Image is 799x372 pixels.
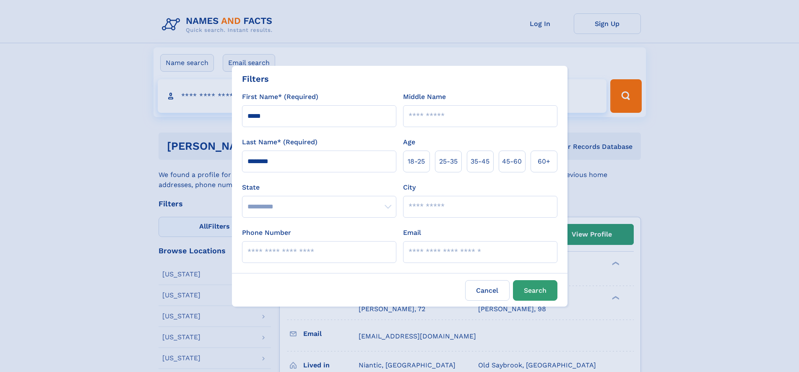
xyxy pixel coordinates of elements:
[242,182,396,193] label: State
[465,280,510,301] label: Cancel
[538,156,550,166] span: 60+
[242,228,291,238] label: Phone Number
[502,156,522,166] span: 45‑60
[439,156,458,166] span: 25‑35
[403,92,446,102] label: Middle Name
[242,137,318,147] label: Last Name* (Required)
[408,156,425,166] span: 18‑25
[242,73,269,85] div: Filters
[403,228,421,238] label: Email
[403,182,416,193] label: City
[242,92,318,102] label: First Name* (Required)
[471,156,489,166] span: 35‑45
[403,137,415,147] label: Age
[513,280,557,301] button: Search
